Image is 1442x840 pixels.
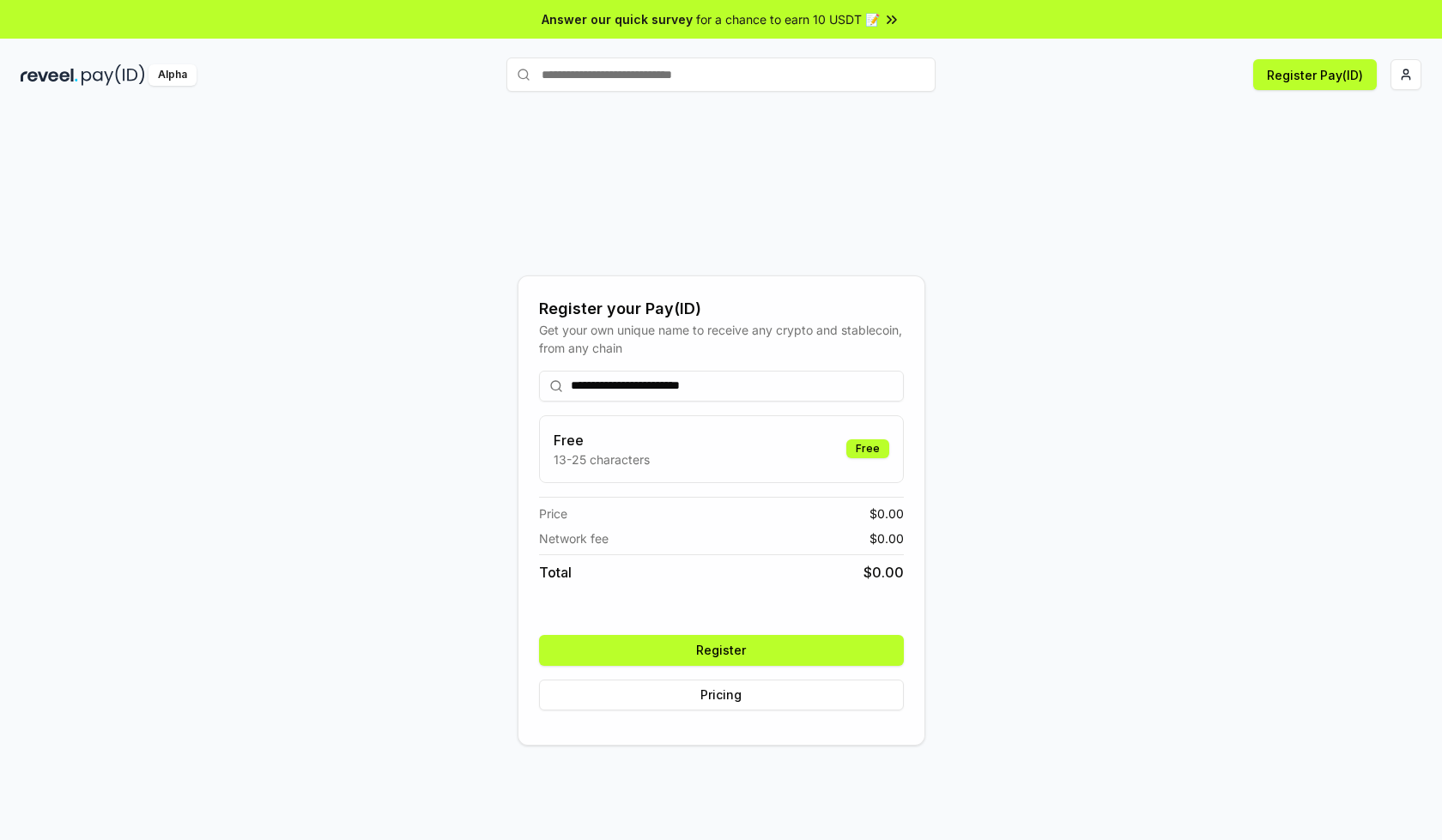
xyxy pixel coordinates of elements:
span: $ 0.00 [869,505,904,523]
button: Register [539,635,904,666]
h3: Free [554,430,650,450]
span: Price [539,505,567,523]
div: Free [846,439,889,458]
button: Register Pay(ID) [1253,59,1377,90]
span: Network fee [539,529,609,547]
img: pay_id [82,64,145,86]
span: Total [539,562,572,583]
div: Get your own unique name to receive any crypto and stablecoin, from any chain [539,321,904,357]
span: Answer our quick survey [542,10,693,28]
img: reveel_dark [21,64,78,86]
p: 13-25 characters [554,450,650,468]
span: for a chance to earn 10 USDT 📝 [696,10,880,28]
span: $ 0.00 [863,562,904,583]
div: Register your Pay(ID) [539,297,904,321]
div: Alpha [148,64,197,86]
button: Pricing [539,680,904,710]
span: $ 0.00 [869,529,904,547]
